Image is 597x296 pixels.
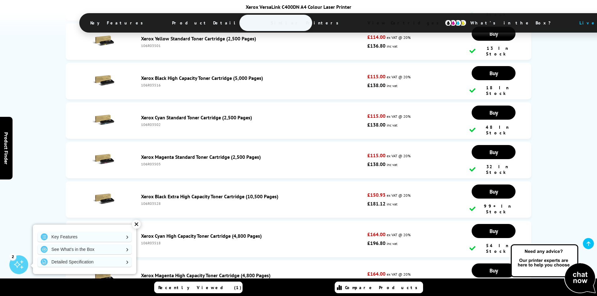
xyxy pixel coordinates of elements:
[141,43,364,48] div: 106R03501
[92,30,114,52] img: Xerox Yellow Standard Toner Cartridge (2,500 Pages)
[387,202,397,206] span: inc vat
[367,82,385,88] strong: £138.00
[132,220,141,229] div: ✕
[367,73,385,80] strong: £115.00
[367,200,385,207] strong: £181.12
[9,253,16,260] div: 2
[387,75,411,79] span: ex VAT @ 20%
[490,148,498,156] span: Buy
[469,203,518,215] div: 99+ In Stock
[367,231,385,237] strong: £164.00
[387,114,411,119] span: ex VAT @ 20%
[367,113,385,119] strong: £115.00
[141,201,364,206] div: 106R03528
[387,193,411,198] span: ex VAT @ 20%
[141,272,270,278] a: Xerox Magenta High Capacity Toner Cartridge (4,800 Pages)
[158,285,242,290] span: Recently Viewed (1)
[469,243,518,254] div: 54 In Stock
[141,193,278,200] a: Xerox Black Extra High Capacity Toner Cartridge (10,500 Pages)
[387,232,411,237] span: ex VAT @ 20%
[490,267,498,274] span: Buy
[367,122,385,128] strong: £138.00
[141,83,364,87] div: 106R03516
[3,132,9,164] span: Product Finder
[367,240,385,246] strong: £196.80
[141,75,263,81] a: Xerox Black High Capacity Toner Cartridge (5,000 Pages)
[92,267,114,289] img: Xerox Magenta High Capacity Toner Cartridge (4,800 Pages)
[367,34,385,40] strong: £114.00
[92,148,114,170] img: Xerox Magenta Standard Toner Cartridge (2,500 Pages)
[358,15,454,31] span: View Cartridges
[38,232,132,242] a: Key Features
[367,152,385,158] strong: £115.00
[367,271,385,277] strong: £164.00
[154,282,243,293] a: Recently Viewed (1)
[469,124,518,136] div: 48 In Stock
[490,70,498,77] span: Buy
[141,233,262,239] a: Xerox Cyan High Capacity Toner Cartridge (4,800 Pages)
[469,164,518,175] div: 32 In Stock
[261,15,351,30] span: Similar Printers
[92,70,114,91] img: Xerox Black High Capacity Toner Cartridge (5,000 Pages)
[387,162,397,167] span: inc vat
[141,162,364,166] div: 106R03503
[38,257,132,267] a: Detailed Specification
[387,35,411,40] span: ex VAT @ 20%
[345,285,421,290] span: Compare Products
[387,153,411,158] span: ex VAT @ 20%
[490,188,498,195] span: Buy
[141,154,261,160] a: Xerox Magenta Standard Toner Cartridge (2,500 Pages)
[92,188,114,210] img: Xerox Black Extra High Capacity Toner Cartridge (10,500 Pages)
[335,282,423,293] a: Compare Products
[387,272,411,277] span: ex VAT @ 20%
[38,244,132,254] a: See What's in the Box
[141,114,252,121] a: Xerox Cyan Standard Toner Cartridge (2,500 Pages)
[141,122,364,127] div: 106R03502
[387,83,397,88] span: inc vat
[367,161,385,167] strong: £138.00
[461,15,566,30] span: What’s in the Box?
[490,227,498,235] span: Buy
[141,241,364,245] div: 106R03518
[367,43,385,49] strong: £136.80
[469,45,518,57] div: 13 In Stock
[445,19,467,26] img: cmyk-icon.svg
[163,15,254,30] span: Product Details
[387,241,397,246] span: inc vat
[469,85,518,96] div: 18 In Stock
[81,15,156,30] span: Key Features
[79,4,518,10] div: Xerox VersaLink C400DN A4 Colour Laser Printer
[387,123,397,127] span: inc vat
[387,44,397,49] span: inc vat
[367,192,385,198] strong: £150.93
[141,35,256,42] a: Xerox Yellow Standard Toner Cartridge (2,500 Pages)
[92,109,114,131] img: Xerox Cyan Standard Toner Cartridge (2,500 Pages)
[490,109,498,116] span: Buy
[509,243,597,295] img: Open Live Chat window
